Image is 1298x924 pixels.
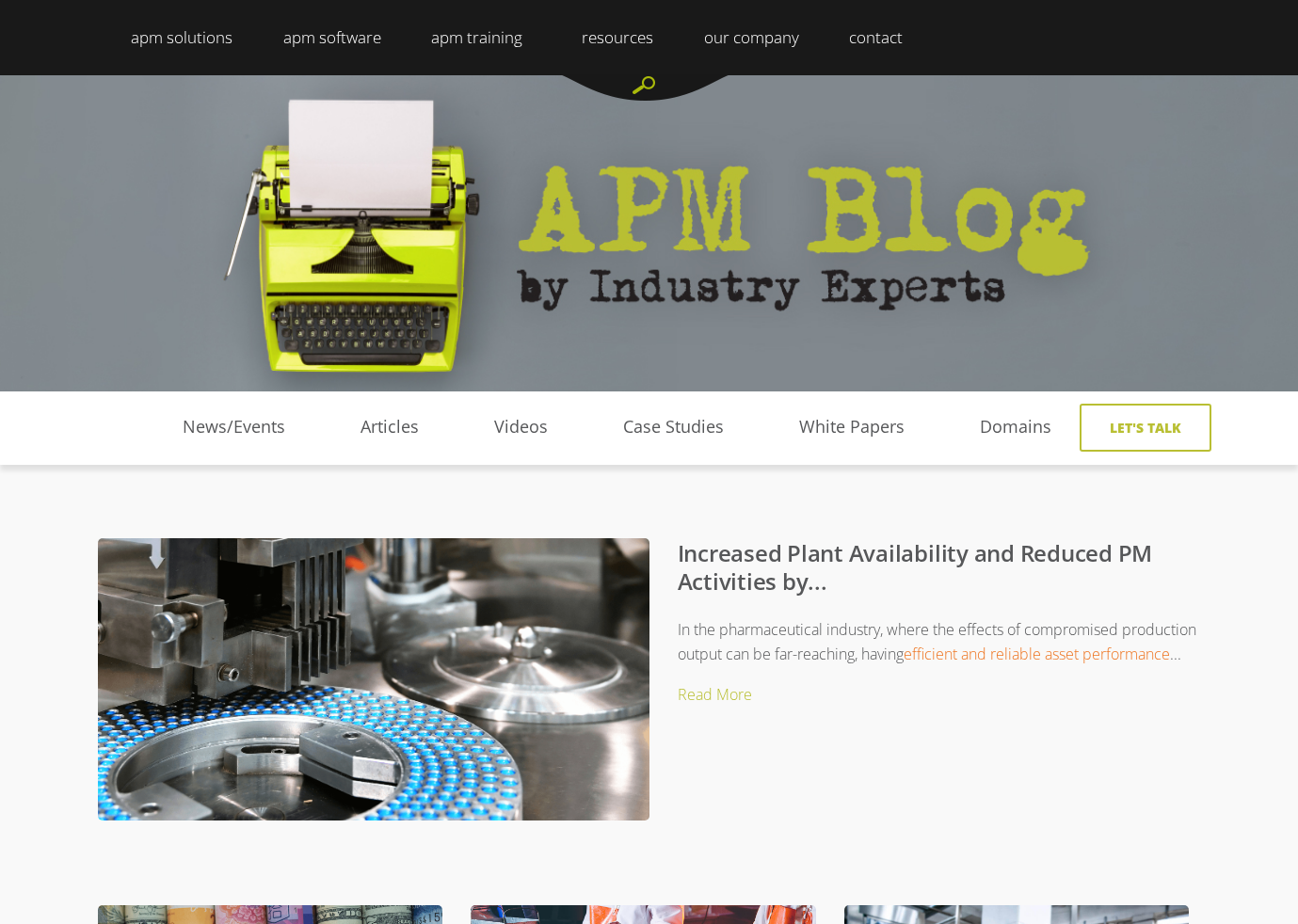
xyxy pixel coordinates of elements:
a: Articles [323,413,457,441]
a: Domains [942,413,1089,441]
a: Case Studies [585,413,761,441]
p: In the pharmaceutical industry, where the effects of compromised production output can be far-rea... [136,617,1201,666]
a: Increased Plant Availability and Reduced PM Activities by... [678,537,1153,597]
a: Videos [457,413,585,441]
a: Let's Talk [1080,404,1211,452]
div: Navigation Menu [116,391,1089,473]
a: Read More [678,684,752,705]
a: White Papers [761,413,942,441]
img: Increased Plant Availability and Reduced PM Activities by 30% [98,538,649,865]
a: efficient and reliable asset performance [904,644,1170,664]
a: News/Events [145,413,323,441]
